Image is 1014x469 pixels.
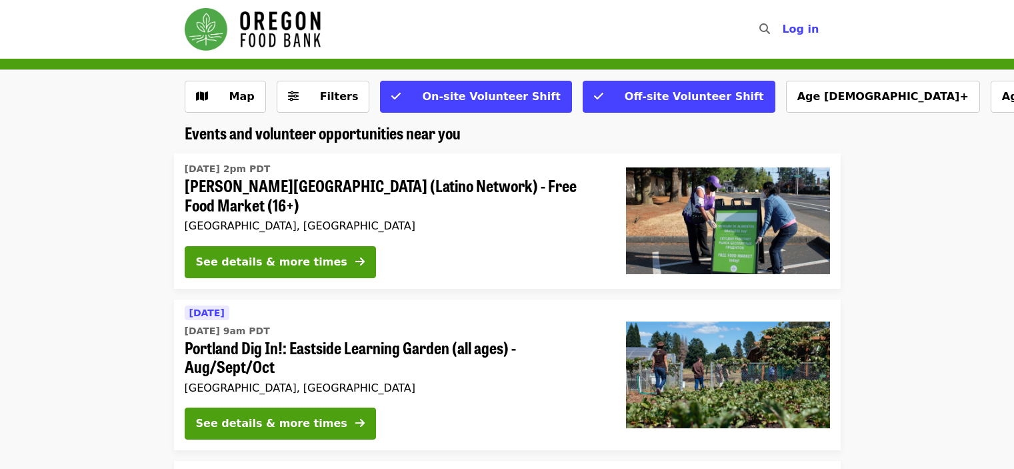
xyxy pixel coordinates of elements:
button: See details & more times [185,408,376,440]
span: [PERSON_NAME][GEOGRAPHIC_DATA] (Latino Network) - Free Food Market (16+) [185,176,605,215]
button: Log in [771,16,829,43]
i: check icon [594,90,603,103]
span: Off-site Volunteer Shift [625,90,764,103]
i: check icon [391,90,401,103]
img: Portland Dig In!: Eastside Learning Garden (all ages) - Aug/Sept/Oct organized by Oregon Food Bank [626,322,830,428]
span: [DATE] [189,308,225,318]
time: [DATE] 2pm PDT [185,162,271,176]
i: arrow-right icon [355,256,365,268]
i: map icon [196,90,208,103]
i: sliders-h icon [288,90,299,103]
i: search icon [759,23,770,35]
input: Search [778,13,789,45]
i: arrow-right icon [355,417,365,430]
span: Filters [320,90,359,103]
div: [GEOGRAPHIC_DATA], [GEOGRAPHIC_DATA] [185,382,605,394]
time: [DATE] 9am PDT [185,324,270,338]
button: See details & more times [185,246,376,278]
span: Log in [782,23,819,35]
div: See details & more times [196,416,347,432]
span: Map [229,90,255,103]
span: On-site Volunteer Shift [422,90,560,103]
img: Oregon Food Bank - Home [185,8,321,51]
div: [GEOGRAPHIC_DATA], [GEOGRAPHIC_DATA] [185,219,605,232]
button: Age [DEMOGRAPHIC_DATA]+ [786,81,980,113]
a: See details for "Rigler Elementary School (Latino Network) - Free Food Market (16+)" [174,153,841,289]
button: On-site Volunteer Shift [380,81,571,113]
span: Events and volunteer opportunities near you [185,121,461,144]
div: See details & more times [196,254,347,270]
img: Rigler Elementary School (Latino Network) - Free Food Market (16+) organized by Oregon Food Bank [626,167,830,274]
a: See details for "Portland Dig In!: Eastside Learning Garden (all ages) - Aug/Sept/Oct" [174,300,841,451]
button: Filters (0 selected) [277,81,370,113]
span: Portland Dig In!: Eastside Learning Garden (all ages) - Aug/Sept/Oct [185,338,605,377]
button: Off-site Volunteer Shift [583,81,775,113]
button: Show map view [185,81,266,113]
